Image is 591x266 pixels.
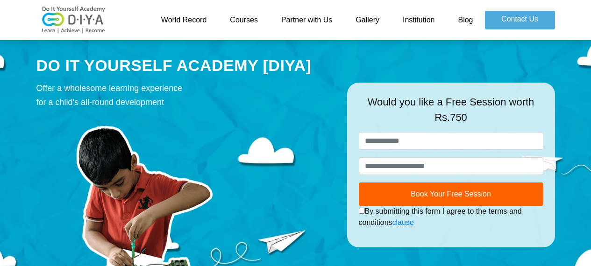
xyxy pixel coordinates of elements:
a: Courses [218,11,270,29]
a: World Record [150,11,219,29]
a: Blog [446,11,484,29]
button: Book Your Free Session [359,182,543,206]
a: clause [392,218,414,226]
div: By submitting this form I agree to the terms and conditions [359,206,543,228]
a: Gallery [344,11,391,29]
img: logo-v2.png [36,6,111,34]
div: Would you like a Free Session worth Rs.750 [359,94,543,132]
div: Offer a wholesome learning experience for a child's all-round development [36,81,333,109]
a: Contact Us [485,11,555,29]
span: Book Your Free Session [411,190,491,198]
a: Partner with Us [270,11,344,29]
div: DO IT YOURSELF ACADEMY [DIYA] [36,55,333,77]
a: Institution [391,11,446,29]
